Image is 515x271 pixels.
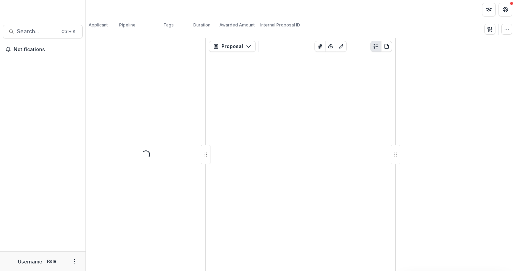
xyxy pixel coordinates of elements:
button: View Attached Files [314,41,325,52]
p: Duration [193,22,210,28]
p: Tags [163,22,174,28]
button: Proposal [209,41,256,52]
button: Search... [3,25,83,38]
span: Notifications [14,47,80,53]
p: Pipeline [119,22,136,28]
p: Applicant [89,22,108,28]
button: PDF view [381,41,392,52]
button: Plaintext view [370,41,381,52]
button: More [70,257,79,266]
p: Internal Proposal ID [260,22,300,28]
button: Edit as form [336,41,347,52]
p: Username [18,258,42,265]
button: Partners [482,3,496,16]
span: Search... [17,28,57,35]
button: Notifications [3,44,83,55]
p: Awarded Amount [219,22,255,28]
p: Role [45,258,58,264]
button: Get Help [499,3,512,16]
div: Ctrl + K [60,28,77,35]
